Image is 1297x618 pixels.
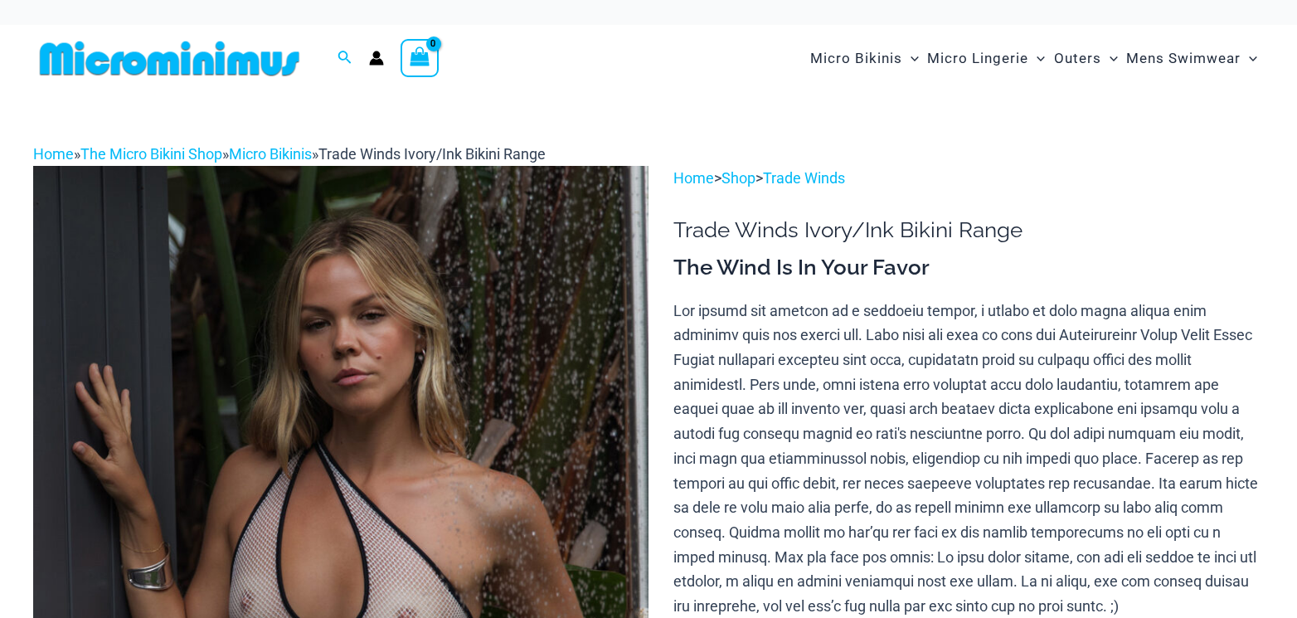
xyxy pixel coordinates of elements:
[810,37,902,80] span: Micro Bikinis
[369,51,384,66] a: Account icon link
[804,31,1264,86] nav: Site Navigation
[923,33,1049,84] a: Micro LingerieMenu ToggleMenu Toggle
[763,169,845,187] a: Trade Winds
[721,169,755,187] a: Shop
[1241,37,1257,80] span: Menu Toggle
[1054,37,1101,80] span: Outers
[673,169,714,187] a: Home
[318,145,546,163] span: Trade Winds Ivory/Ink Bikini Range
[229,145,312,163] a: Micro Bikinis
[806,33,923,84] a: Micro BikinisMenu ToggleMenu Toggle
[673,166,1264,191] p: > >
[338,48,352,69] a: Search icon link
[33,40,306,77] img: MM SHOP LOGO FLAT
[673,217,1264,243] h1: Trade Winds Ivory/Ink Bikini Range
[927,37,1028,80] span: Micro Lingerie
[1122,33,1261,84] a: Mens SwimwearMenu ToggleMenu Toggle
[673,254,1264,282] h3: The Wind Is In Your Favor
[401,39,439,77] a: View Shopping Cart, empty
[1101,37,1118,80] span: Menu Toggle
[1126,37,1241,80] span: Mens Swimwear
[1028,37,1045,80] span: Menu Toggle
[33,145,74,163] a: Home
[80,145,222,163] a: The Micro Bikini Shop
[33,145,546,163] span: » » »
[902,37,919,80] span: Menu Toggle
[1050,33,1122,84] a: OutersMenu ToggleMenu Toggle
